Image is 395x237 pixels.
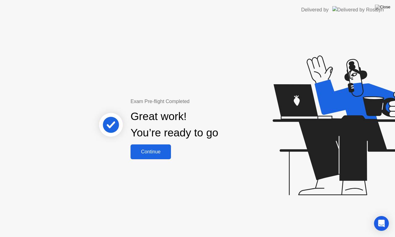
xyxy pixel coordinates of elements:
img: Delivered by Rosalyn [332,6,384,13]
div: Delivered by [301,6,329,14]
img: Close [375,5,390,10]
div: Open Intercom Messenger [374,216,389,231]
div: Great work! You’re ready to go [131,108,218,141]
div: Continue [132,149,169,155]
button: Continue [131,144,171,159]
div: Exam Pre-flight Completed [131,98,258,105]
